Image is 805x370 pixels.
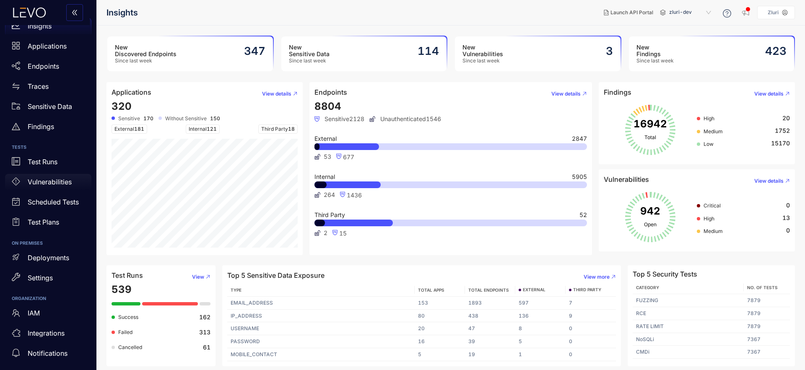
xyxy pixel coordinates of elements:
p: Test Plans [28,218,59,226]
span: 8804 [314,100,341,112]
span: Third Party [314,212,345,218]
td: 438 [465,310,515,323]
span: 18 [288,126,295,132]
td: 5 [515,335,566,348]
td: 8 [515,322,566,335]
span: 0 [786,227,790,234]
a: Deployments [5,249,91,269]
p: Notifications [28,349,68,357]
td: 0 [566,335,616,348]
a: Integrations [5,325,91,345]
p: Zluri [768,10,779,16]
td: 80 [415,310,465,323]
td: 19 [465,348,515,361]
span: 15 [339,230,347,237]
td: 7 [566,297,616,310]
h4: Top 5 Sensitive Data Exposure [227,272,325,279]
span: Sensitive 2128 [314,116,364,122]
p: Findings [28,123,54,130]
h2: 347 [244,45,265,57]
td: USERNAME [227,322,415,335]
span: Category [636,285,659,290]
span: TYPE [231,287,241,292]
a: Endpoints [5,58,91,78]
h3: New Sensitive Data [289,44,330,57]
span: 13 [782,215,790,221]
p: IAM [28,309,40,317]
a: Test Runs [5,154,91,174]
span: 539 [112,283,132,295]
span: No. of Tests [747,285,778,290]
span: Internal [314,174,335,180]
a: Sensitive Data [5,98,91,118]
a: Settings [5,269,91,290]
span: Success [118,314,138,320]
h4: Vulnerabilities [604,176,649,183]
td: 153 [415,297,465,310]
a: Notifications [5,345,91,365]
h4: Endpoints [314,88,347,96]
td: 597 [515,297,566,310]
td: 39 [465,335,515,348]
td: 7879 [744,307,790,320]
span: EXTERNAL [523,287,545,292]
td: RCE [633,307,743,320]
span: View more [584,274,610,280]
h6: ORGANIZATION [12,296,85,301]
a: Findings [5,118,91,138]
span: Insights [106,8,138,18]
span: External [314,136,337,142]
span: External [112,124,147,134]
span: View details [551,91,581,97]
button: Launch API Portal [597,6,660,19]
td: 20 [415,322,465,335]
span: 53 [324,153,331,160]
span: 1752 [775,127,790,134]
button: View details [748,87,790,101]
td: IP_ADDRESS [227,310,415,323]
span: THIRD PARTY [573,287,601,292]
p: Applications [28,42,67,50]
a: Applications [5,38,91,58]
span: team [12,309,20,317]
span: Since last week [462,58,503,64]
td: 9 [566,310,616,323]
a: Insights [5,18,91,38]
a: Vulnerabilities [5,174,91,194]
h4: Top 5 Security Tests [633,270,697,278]
button: View more [577,270,616,284]
button: View details [748,174,790,188]
h4: Test Runs [112,272,143,279]
h6: TESTS [12,145,85,150]
span: 320 [112,100,132,112]
span: Low [704,141,714,147]
span: 15170 [771,140,790,147]
p: Vulnerabilities [28,178,72,186]
span: Sensitive [118,116,140,122]
button: View details [545,87,587,101]
td: 0 [566,348,616,361]
span: Third Party [258,124,298,134]
span: zluri-dev [669,6,713,19]
td: 136 [515,310,566,323]
td: 7879 [744,294,790,307]
span: 181 [134,126,144,132]
span: Medium [704,228,723,234]
span: Medium [704,128,723,135]
button: View details [255,87,298,101]
td: 1893 [465,297,515,310]
span: Failed [118,329,132,335]
span: 1436 [347,191,362,199]
a: IAM [5,305,91,325]
button: View [185,270,210,284]
p: Sensitive Data [28,103,72,110]
p: Traces [28,83,49,90]
h3: New Findings [636,44,674,57]
span: 20 [782,115,790,122]
span: 677 [343,153,354,160]
span: View details [754,178,784,184]
span: Since last week [115,58,177,64]
span: 5905 [572,174,587,180]
span: 0 [786,202,790,209]
h2: 423 [765,45,787,57]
